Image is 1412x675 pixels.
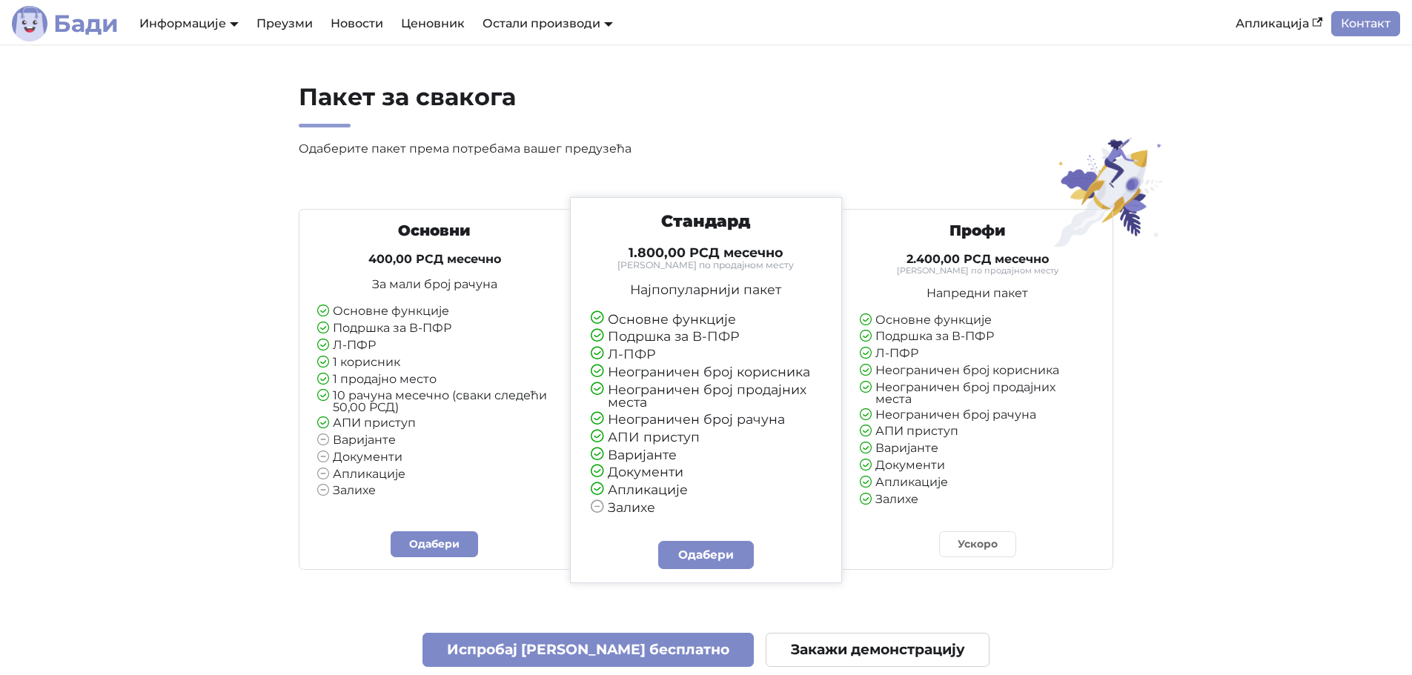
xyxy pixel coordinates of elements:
[860,442,1095,456] li: Варијанте
[317,451,552,465] li: Документи
[422,633,755,668] a: Испробај [PERSON_NAME] бесплатно
[317,485,552,498] li: Залихе
[860,425,1095,439] li: АПИ приступ
[317,252,552,267] h4: 400,00 РСД месечно
[317,468,552,482] li: Апликације
[299,139,846,159] p: Одаберите пакет према потребама вашег предузећа
[317,339,552,353] li: Л-ПФР
[860,382,1095,405] li: Неограничен број продајних места
[860,348,1095,361] li: Л-ПФР
[12,6,47,41] img: Лого
[860,252,1095,267] h4: 2.400,00 РСД месечно
[1331,11,1400,36] a: Контакт
[860,493,1095,507] li: Залихе
[317,279,552,290] p: За мали број рачуна
[483,16,613,30] a: Остали производи
[317,417,552,430] li: АПИ приступ
[591,413,822,427] li: Неограничен број рачуна
[591,365,822,379] li: Неограничен број корисника
[322,11,392,36] a: Новости
[317,322,552,336] li: Подршка за В-ПФР
[53,12,119,36] b: Бади
[12,6,119,41] a: ЛогоБади
[658,541,755,569] a: Одабери
[591,330,822,344] li: Подршка за В-ПФР
[591,483,822,497] li: Апликације
[591,245,822,261] h4: 1.800,00 РСД месечно
[248,11,322,36] a: Преузми
[591,448,822,462] li: Варијанте
[860,222,1095,240] h3: Профи
[591,501,822,515] li: Залихе
[317,356,552,370] li: 1 корисник
[1045,136,1173,248] img: Пакет за свакога
[860,409,1095,422] li: Неограничен број рачуна
[591,261,822,270] small: [PERSON_NAME] по продајном месту
[317,222,552,240] h3: Основни
[317,390,552,413] li: 10 рачуна месечно (сваки следећи 50,00 РСД)
[139,16,239,30] a: Информације
[317,373,552,387] li: 1 продајно место
[591,430,822,445] li: АПИ приступ
[860,314,1095,327] li: Основне функције
[591,383,822,409] li: Неограничен број продајних места
[392,11,474,36] a: Ценовник
[591,283,822,296] p: Најпопуларнији пакет
[766,633,990,668] a: Закажи демонстрацију
[391,531,478,557] a: Одабери
[317,434,552,448] li: Варијанте
[860,287,1095,299] p: Напредни пакет
[860,267,1095,275] small: [PERSON_NAME] по продајном месту
[591,348,822,362] li: Л-ПФР
[860,365,1095,378] li: Неограничен број корисника
[591,465,822,479] li: Документи
[591,313,822,327] li: Основне функције
[317,305,552,319] li: Основне функције
[860,476,1095,490] li: Апликације
[860,459,1095,473] li: Документи
[299,82,846,127] h2: Пакет за свакога
[860,330,1095,344] li: Подршка за В-ПФР
[591,211,822,232] h3: Стандард
[1227,11,1331,36] a: Апликација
